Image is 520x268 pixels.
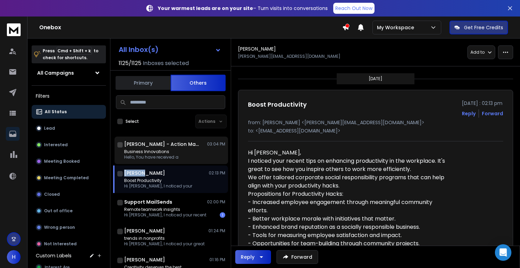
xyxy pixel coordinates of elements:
[126,119,139,124] label: Select
[220,212,225,218] div: 1
[171,75,226,91] button: Others
[369,76,382,82] p: [DATE]
[32,91,106,101] h3: Filters
[207,199,225,205] p: 02:00 PM
[238,45,276,52] h1: [PERSON_NAME]
[462,100,503,107] p: [DATE] : 02:13 pm
[124,207,206,212] p: Remote teamwork insights
[124,141,200,148] h1: [PERSON_NAME] - Action Management Pros
[44,192,60,197] p: Closed
[32,66,106,80] button: All Campaigns
[32,121,106,135] button: Lead
[495,244,511,261] div: Open Intercom Messenger
[36,252,72,259] h3: Custom Labels
[32,221,106,234] button: Wrong person
[238,54,340,59] p: [PERSON_NAME][EMAIL_ADDRESS][DOMAIN_NAME]
[462,110,476,117] button: Reply
[143,59,189,67] h3: Inboxes selected
[32,237,106,251] button: Not Interested
[44,208,73,214] p: Out of office
[248,119,503,126] p: from: [PERSON_NAME] <[PERSON_NAME][EMAIL_ADDRESS][DOMAIN_NAME]>
[44,175,89,181] p: Meeting Completed
[44,241,77,247] p: Not Interested
[208,228,225,234] p: 01:24 PM
[158,5,253,12] strong: Your warmest leads are on your site
[158,5,328,12] p: – Turn visits into conversations
[377,24,417,31] p: My Workspace
[124,149,178,154] p: Business Innovations
[124,170,165,176] h1: [PERSON_NAME]
[207,141,225,147] p: 03:04 PM
[124,154,178,160] p: Hello, You have received a
[32,187,106,201] button: Closed
[209,170,225,176] p: 02:13 PM
[124,236,205,241] p: trends in nonprofits
[464,24,503,31] p: Get Free Credits
[235,250,271,264] button: Reply
[44,225,75,230] p: Wrong person
[44,126,55,131] p: Lead
[482,110,503,117] div: Forward
[32,105,106,119] button: All Status
[32,138,106,152] button: Interested
[7,250,21,264] button: H
[124,256,165,263] h1: [PERSON_NAME]
[32,154,106,168] button: Meeting Booked
[277,250,318,264] button: Forward
[470,50,485,55] p: Add to
[119,59,141,67] span: 1125 / 1125
[7,23,21,36] img: logo
[39,23,342,32] h1: Onebox
[113,43,227,56] button: All Inbox(s)
[248,100,307,109] h1: Boost Productivity
[32,204,106,218] button: Out of office
[43,47,98,61] p: Press to check for shortcuts.
[449,21,508,34] button: Get Free Credits
[116,75,171,90] button: Primary
[44,159,80,164] p: Meeting Booked
[124,212,206,218] p: Hi [PERSON_NAME], I noticed your recent
[37,69,74,76] h1: All Campaigns
[124,227,165,234] h1: [PERSON_NAME]
[124,178,192,183] p: Boost Productivity
[119,46,159,53] h1: All Inbox(s)
[44,142,68,148] p: Interested
[335,5,372,12] p: Reach Out Now
[124,183,192,189] p: Hi [PERSON_NAME], I noticed your
[32,171,106,185] button: Meeting Completed
[333,3,375,14] a: Reach Out Now
[248,127,503,134] p: to: <[EMAIL_ADDRESS][DOMAIN_NAME]>
[209,257,225,262] p: 01:16 PM
[56,47,92,55] span: Cmd + Shift + k
[124,241,205,247] p: Hi [PERSON_NAME], I noticed your great
[45,109,67,115] p: All Status
[124,199,172,205] h1: Support MailSends
[241,254,254,260] div: Reply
